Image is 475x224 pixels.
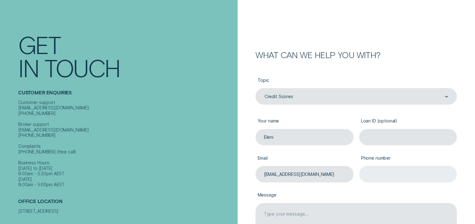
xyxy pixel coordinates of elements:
div: Touch [44,56,120,79]
div: [STREET_ADDRESS] [18,208,235,214]
h2: What can we help you with? [256,51,457,59]
h1: Get In Touch [18,33,235,79]
h2: Customer Enquiries [18,90,235,99]
h2: Office Location [18,198,235,208]
div: Get [18,33,60,56]
label: Email [256,151,354,166]
label: Phone number [359,151,457,166]
label: Message [256,188,457,203]
label: Your name [256,114,354,129]
div: In [18,56,39,79]
div: Customer support [EMAIL_ADDRESS][DOMAIN_NAME] [PHONE_NUMBER] Broker support [EMAIL_ADDRESS][DOMAI... [18,100,235,187]
label: Topic [256,73,457,88]
div: Credit Scores [265,94,293,99]
label: Loan ID (optional) [359,114,457,129]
